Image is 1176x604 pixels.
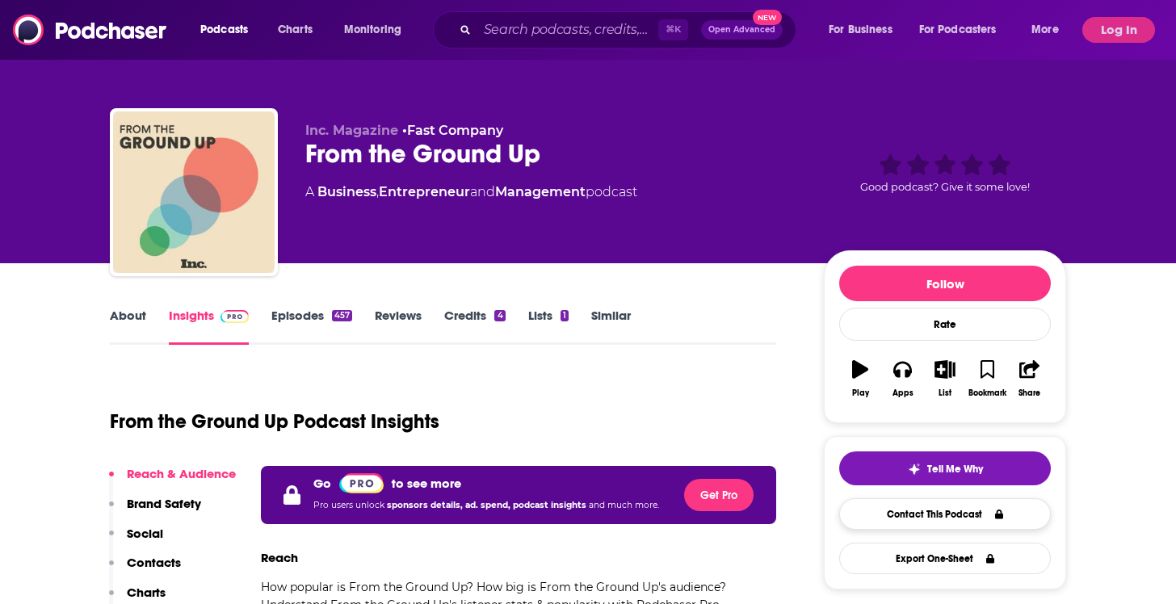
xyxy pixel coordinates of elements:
a: Entrepreneur [379,184,470,199]
p: Charts [127,585,166,600]
button: Share [1009,350,1051,408]
p: Social [127,526,163,541]
span: Monitoring [344,19,401,41]
div: 457 [332,310,352,321]
div: Bookmark [968,388,1006,398]
span: sponsors details, ad. spend, podcast insights [387,500,589,510]
img: Podchaser - Follow, Share and Rate Podcasts [13,15,168,45]
button: Export One-Sheet [839,543,1051,574]
div: Search podcasts, credits, & more... [448,11,812,48]
p: to see more [392,476,461,491]
span: Good podcast? Give it some love! [860,181,1030,193]
a: Episodes457 [271,308,352,345]
a: Management [495,184,586,199]
button: Play [839,350,881,408]
a: InsightsPodchaser Pro [169,308,249,345]
button: open menu [333,17,422,43]
img: Podchaser Pro [220,310,249,323]
button: open menu [909,17,1020,43]
a: Lists1 [528,308,569,345]
input: Search podcasts, credits, & more... [477,17,658,43]
div: Share [1018,388,1040,398]
span: • [402,123,503,138]
p: Pro users unlock and much more. [313,493,659,518]
span: Open Advanced [708,26,775,34]
div: Apps [892,388,913,398]
span: New [753,10,782,25]
div: 1 [561,310,569,321]
button: Bookmark [966,350,1008,408]
span: Podcasts [200,19,248,41]
img: From the Ground Up [113,111,275,273]
button: tell me why sparkleTell Me Why [839,451,1051,485]
button: open menu [1020,17,1079,43]
span: Charts [278,19,313,41]
button: Log In [1082,17,1155,43]
p: Go [313,476,331,491]
a: About [110,308,146,345]
h3: Reach [261,550,298,565]
p: Brand Safety [127,496,201,511]
span: For Podcasters [919,19,997,41]
button: open menu [189,17,269,43]
button: Open AdvancedNew [701,20,783,40]
a: Fast Company [407,123,503,138]
button: List [924,350,966,408]
div: A podcast [305,182,637,202]
h1: From the Ground Up Podcast Insights [110,409,439,434]
button: Contacts [109,555,181,585]
a: Pro website [339,472,384,493]
span: Inc. Magazine [305,123,398,138]
button: open menu [817,17,913,43]
button: Social [109,526,163,556]
div: Rate [839,308,1051,341]
span: ⌘ K [658,19,688,40]
p: Reach & Audience [127,466,236,481]
span: and [470,184,495,199]
div: Good podcast? Give it some love! [824,123,1066,223]
a: Reviews [375,308,422,345]
div: 4 [494,310,505,321]
a: Contact This Podcast [839,498,1051,530]
button: Brand Safety [109,496,201,526]
span: Tell Me Why [927,463,983,476]
a: Similar [591,308,631,345]
p: Contacts [127,555,181,570]
a: Business [317,184,376,199]
button: Reach & Audience [109,466,236,496]
span: More [1031,19,1059,41]
button: Apps [881,350,923,408]
button: Get Pro [684,479,754,511]
div: Play [852,388,869,398]
button: Follow [839,266,1051,301]
a: Credits4 [444,308,505,345]
span: For Business [829,19,892,41]
div: List [939,388,951,398]
img: Podchaser Pro [339,473,384,493]
span: , [376,184,379,199]
a: Charts [267,17,322,43]
img: tell me why sparkle [908,463,921,476]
